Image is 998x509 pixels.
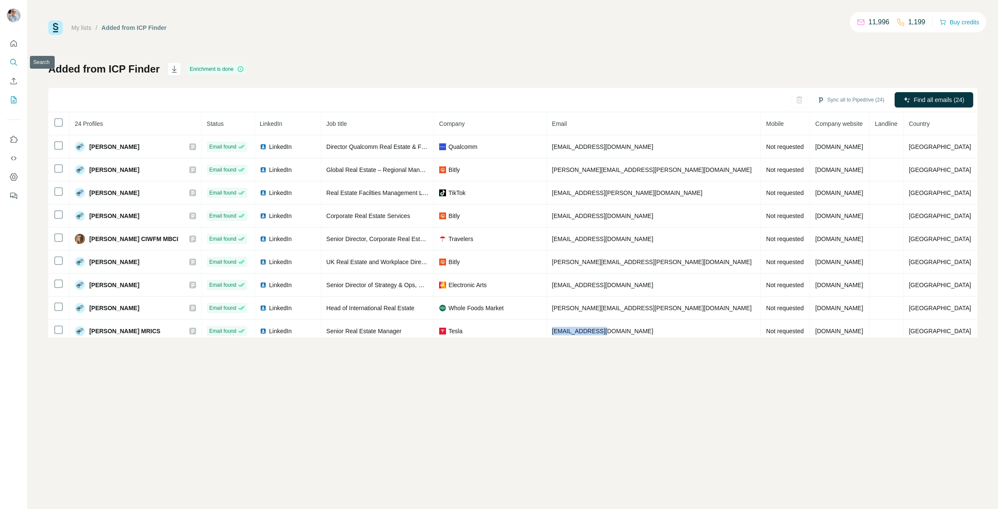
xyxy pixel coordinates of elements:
[260,282,267,288] img: LinkedIn logo
[75,165,85,175] img: Avatar
[909,212,971,219] span: [GEOGRAPHIC_DATA]
[209,189,236,197] span: Email found
[326,143,441,150] span: Director Qualcomm Real Estate & Facilities
[815,236,863,242] span: [DOMAIN_NAME]
[7,92,21,108] button: My lists
[102,23,167,32] div: Added from ICP Finder
[449,258,460,266] span: Bitly
[89,143,139,151] span: [PERSON_NAME]
[439,236,446,242] img: company-logo
[326,259,431,265] span: UK Real Estate and Workplace Director
[449,212,460,220] span: Bitly
[815,328,863,334] span: [DOMAIN_NAME]
[260,120,282,127] span: LinkedIn
[439,212,446,219] img: company-logo
[439,143,446,150] img: company-logo
[909,189,971,196] span: [GEOGRAPHIC_DATA]
[875,120,898,127] span: Landline
[815,166,863,173] span: [DOMAIN_NAME]
[7,188,21,204] button: Feedback
[815,305,863,311] span: [DOMAIN_NAME]
[209,304,236,312] span: Email found
[908,17,925,27] p: 1,199
[909,236,971,242] span: [GEOGRAPHIC_DATA]
[449,304,504,312] span: Whole Foods Market
[552,305,752,311] span: [PERSON_NAME][EMAIL_ADDRESS][PERSON_NAME][DOMAIN_NAME]
[326,189,451,196] span: Real Estate Facilties Management Lead EMEA
[269,212,292,220] span: LinkedIn
[552,120,567,127] span: Email
[766,143,804,150] span: Not requested
[766,282,804,288] span: Not requested
[766,189,804,196] span: Not requested
[207,120,224,127] span: Status
[449,143,478,151] span: Qualcomm
[909,120,930,127] span: Country
[75,188,85,198] img: Avatar
[909,305,971,311] span: [GEOGRAPHIC_DATA]
[449,327,463,335] span: Tesla
[48,62,160,76] h1: Added from ICP Finder
[89,304,139,312] span: [PERSON_NAME]
[7,36,21,51] button: Quick start
[939,16,979,28] button: Buy credits
[209,143,236,151] span: Email found
[269,304,292,312] span: LinkedIn
[260,143,267,150] img: LinkedIn logo
[766,328,804,334] span: Not requested
[260,212,267,219] img: LinkedIn logo
[815,282,863,288] span: [DOMAIN_NAME]
[269,327,292,335] span: LinkedIn
[439,328,446,334] img: company-logo
[909,143,971,150] span: [GEOGRAPHIC_DATA]
[552,212,653,219] span: [EMAIL_ADDRESS][DOMAIN_NAME]
[89,166,139,174] span: [PERSON_NAME]
[909,282,971,288] span: [GEOGRAPHIC_DATA]
[449,166,460,174] span: Bitly
[914,96,964,104] span: Find all emails (24)
[7,73,21,89] button: Enrich CSV
[89,327,160,335] span: [PERSON_NAME] MRICS
[326,120,347,127] span: Job title
[815,212,863,219] span: [DOMAIN_NAME]
[75,234,85,244] img: Avatar
[209,212,236,220] span: Email found
[326,328,402,334] span: Senior Real Estate Manager
[7,151,21,166] button: Use Surfe API
[869,17,889,27] p: 11,996
[209,235,236,243] span: Email found
[209,327,236,335] span: Email found
[89,212,139,220] span: [PERSON_NAME]
[909,328,971,334] span: [GEOGRAPHIC_DATA]
[48,20,63,35] img: Surfe Logo
[89,281,139,289] span: [PERSON_NAME]
[439,166,446,173] img: company-logo
[209,258,236,266] span: Email found
[269,235,292,243] span: LinkedIn
[75,326,85,336] img: Avatar
[89,258,139,266] span: [PERSON_NAME]
[909,259,971,265] span: [GEOGRAPHIC_DATA]
[766,236,804,242] span: Not requested
[449,281,487,289] span: Electronic Arts
[326,166,450,173] span: Global Real Estate – Regional Manager EMEA
[260,259,267,265] img: LinkedIn logo
[895,92,973,108] button: Find all emails (24)
[552,236,653,242] span: [EMAIL_ADDRESS][DOMAIN_NAME]
[89,189,139,197] span: [PERSON_NAME]
[439,305,446,311] img: company-logo
[439,259,446,265] img: company-logo
[766,259,804,265] span: Not requested
[75,280,85,290] img: Avatar
[326,305,414,311] span: Head of International Real Estate
[766,305,804,311] span: Not requested
[552,259,752,265] span: [PERSON_NAME][EMAIL_ADDRESS][PERSON_NAME][DOMAIN_NAME]
[811,93,890,106] button: Sync all to Pipedrive (24)
[552,166,752,173] span: [PERSON_NAME][EMAIL_ADDRESS][PERSON_NAME][DOMAIN_NAME]
[269,166,292,174] span: LinkedIn
[75,142,85,152] img: Avatar
[96,23,97,32] li: /
[260,305,267,311] img: LinkedIn logo
[766,166,804,173] span: Not requested
[766,120,784,127] span: Mobile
